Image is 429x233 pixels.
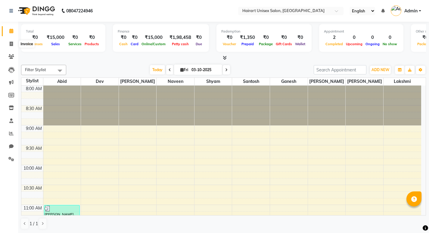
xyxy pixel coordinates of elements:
button: ADD NEW [370,66,391,74]
span: Fri [179,68,190,72]
span: Ongoing [364,42,381,46]
span: Voucher [221,42,238,46]
span: Abid [43,78,81,85]
div: ₹0 [274,34,294,41]
img: Admin [391,5,401,16]
div: ₹1,98,458 [167,34,194,41]
span: Upcoming [344,42,364,46]
div: 0 [381,34,399,41]
div: Appointment [324,29,399,34]
span: Santosh [232,78,270,85]
span: Due [194,42,204,46]
span: Online/Custom [140,42,167,46]
span: Naveen [157,78,194,85]
div: ₹0 [194,34,204,41]
input: 2025-10-03 [190,65,220,74]
span: Wallet [294,42,307,46]
span: [PERSON_NAME] [119,78,157,85]
span: Package [257,42,274,46]
div: ₹0 [257,34,274,41]
span: Dev [81,78,119,85]
div: 10:00 AM [22,165,43,172]
span: [PERSON_NAME] [308,78,346,85]
img: logo [15,2,57,19]
span: Filter Stylist [25,67,46,72]
div: Redemption [221,29,307,34]
iframe: chat widget [404,209,423,227]
span: [PERSON_NAME] [346,78,383,85]
span: Prepaid [240,42,255,46]
span: Sales [50,42,61,46]
div: ₹0 [67,34,83,41]
span: Admin [404,8,418,14]
input: Search Appointment [314,65,366,74]
b: 08047224946 [66,2,93,19]
span: Cash [118,42,129,46]
div: Total [26,29,101,34]
div: 8:00 AM [25,86,43,92]
span: Petty cash [170,42,190,46]
span: Card [129,42,140,46]
span: ADD NEW [371,68,389,72]
div: ₹1,350 [238,34,257,41]
span: Products [83,42,101,46]
div: Stylist [21,78,43,84]
div: 9:30 AM [25,145,43,152]
div: 0 [364,34,381,41]
div: 2 [324,34,344,41]
div: ₹0 [118,34,129,41]
div: Invoice [19,40,34,48]
div: 8:30 AM [25,105,43,112]
span: 1 / 1 [30,221,38,227]
span: Lakshmi [384,78,421,85]
span: Today [150,65,165,74]
span: Completed [324,42,344,46]
span: Ganesh [270,78,308,85]
span: Services [67,42,83,46]
span: No show [381,42,399,46]
div: 10:30 AM [22,185,43,191]
div: Finance [118,29,204,34]
div: ₹0 [83,34,101,41]
div: ₹15,000 [44,34,67,41]
span: Shyam [194,78,232,85]
div: ₹15,000 [140,34,167,41]
div: ₹0 [221,34,238,41]
div: ₹0 [129,34,140,41]
div: 11:00 AM [22,205,43,211]
div: ₹0 [294,34,307,41]
div: 9:00 AM [25,125,43,132]
div: ₹0 [26,34,44,41]
span: Gift Cards [274,42,294,46]
div: 0 [344,34,364,41]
